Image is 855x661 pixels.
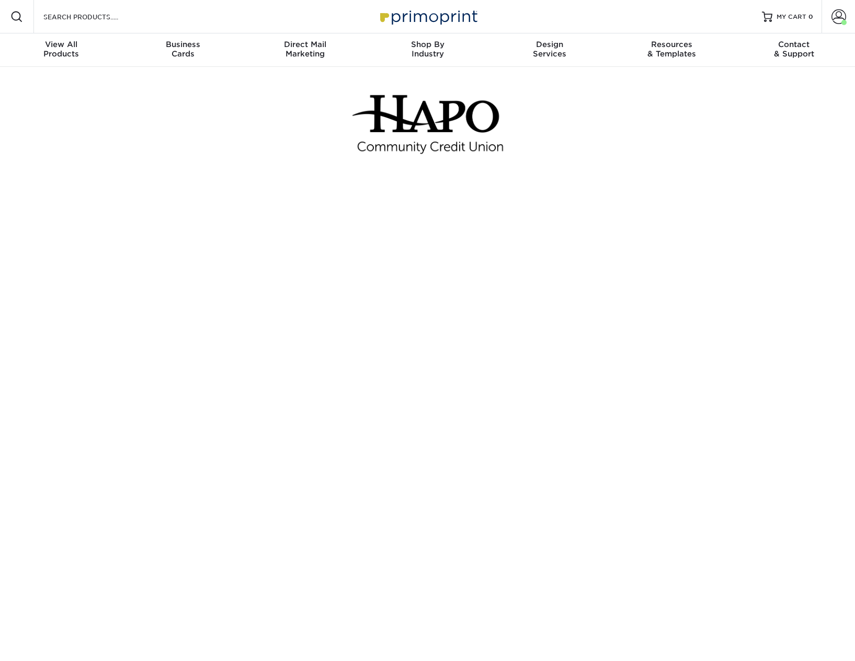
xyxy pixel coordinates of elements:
div: Industry [367,40,489,59]
span: Resources [611,40,733,49]
a: Resources& Templates [611,33,733,67]
a: Contact& Support [733,33,855,67]
div: & Support [733,40,855,59]
span: Design [488,40,611,49]
span: Contact [733,40,855,49]
span: MY CART [777,13,806,21]
div: & Templates [611,40,733,59]
div: Services [488,40,611,59]
img: Primoprint [375,5,480,28]
a: DesignServices [488,33,611,67]
a: Shop ByIndustry [367,33,489,67]
img: Hapo Community Credit Union [349,92,506,157]
span: Direct Mail [244,40,367,49]
span: 0 [808,13,813,20]
div: Marketing [244,40,367,59]
input: SEARCH PRODUCTS..... [42,10,144,23]
a: BusinessCards [122,33,245,67]
span: Shop By [367,40,489,49]
div: Cards [122,40,245,59]
span: Business [122,40,245,49]
a: Direct MailMarketing [244,33,367,67]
